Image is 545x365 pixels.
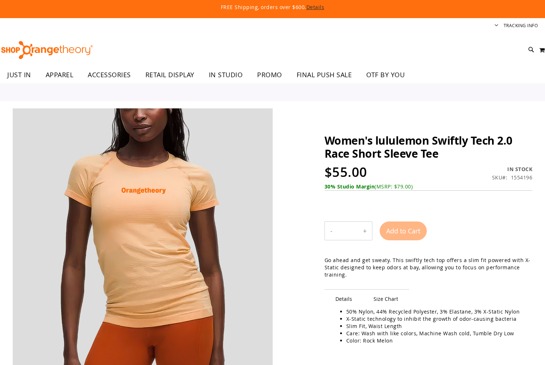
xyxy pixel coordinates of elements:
[492,174,508,181] strong: SKU
[346,337,525,344] li: Color: Rock Melon
[202,67,250,83] a: IN STUDIO
[363,289,409,308] span: Size Chart
[325,183,532,190] div: (MSRP: $79.00)
[46,67,74,83] span: APPAREL
[358,222,372,240] button: Increase product quantity
[492,166,533,173] div: In stock
[297,67,352,83] span: FINAL PUSH SALE
[145,67,194,83] span: RETAIL DISPLAY
[325,133,512,161] span: Women's lululemon Swiftly Tech 2.0 Race Short Sleeve Tee
[250,67,289,83] a: PROMO
[88,67,131,83] span: ACCESSORIES
[346,323,525,330] li: Slim Fit, Waist Length
[38,67,81,83] a: APPAREL
[306,4,325,11] a: Details
[80,67,138,83] a: ACCESSORIES
[7,67,31,83] span: JUST IN
[209,67,243,83] span: IN STUDIO
[346,315,525,323] li: X-Static technology to inhibit the growth of odor-causing bacteria
[325,222,338,240] button: Decrease product quantity
[338,222,358,240] input: Product quantity
[359,67,412,83] a: OTF BY YOU
[325,289,363,308] span: Details
[511,174,533,181] div: 1554196
[366,67,405,83] span: OTF BY YOU
[325,257,532,278] p: Go ahead and get sweaty. This swiftly tech top offers a slim fit powered with X-Static designed t...
[492,166,533,173] div: Availability
[325,163,367,181] span: $55.00
[55,4,490,11] p: FREE Shipping, orders over $600.
[346,308,525,315] li: 50% Nylon, 44% Recycled Polyester, 3% Elastane, 3% X-Static Nylon
[495,22,498,29] button: Account menu
[504,22,538,29] a: Tracking Info
[257,67,282,83] span: PROMO
[289,67,359,83] a: FINAL PUSH SALE
[325,183,375,190] b: 30% Studio Margin
[138,67,202,83] a: RETAIL DISPLAY
[346,330,525,337] li: Care: Wash with like colors, Machine Wash cold, Tumble Dry Low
